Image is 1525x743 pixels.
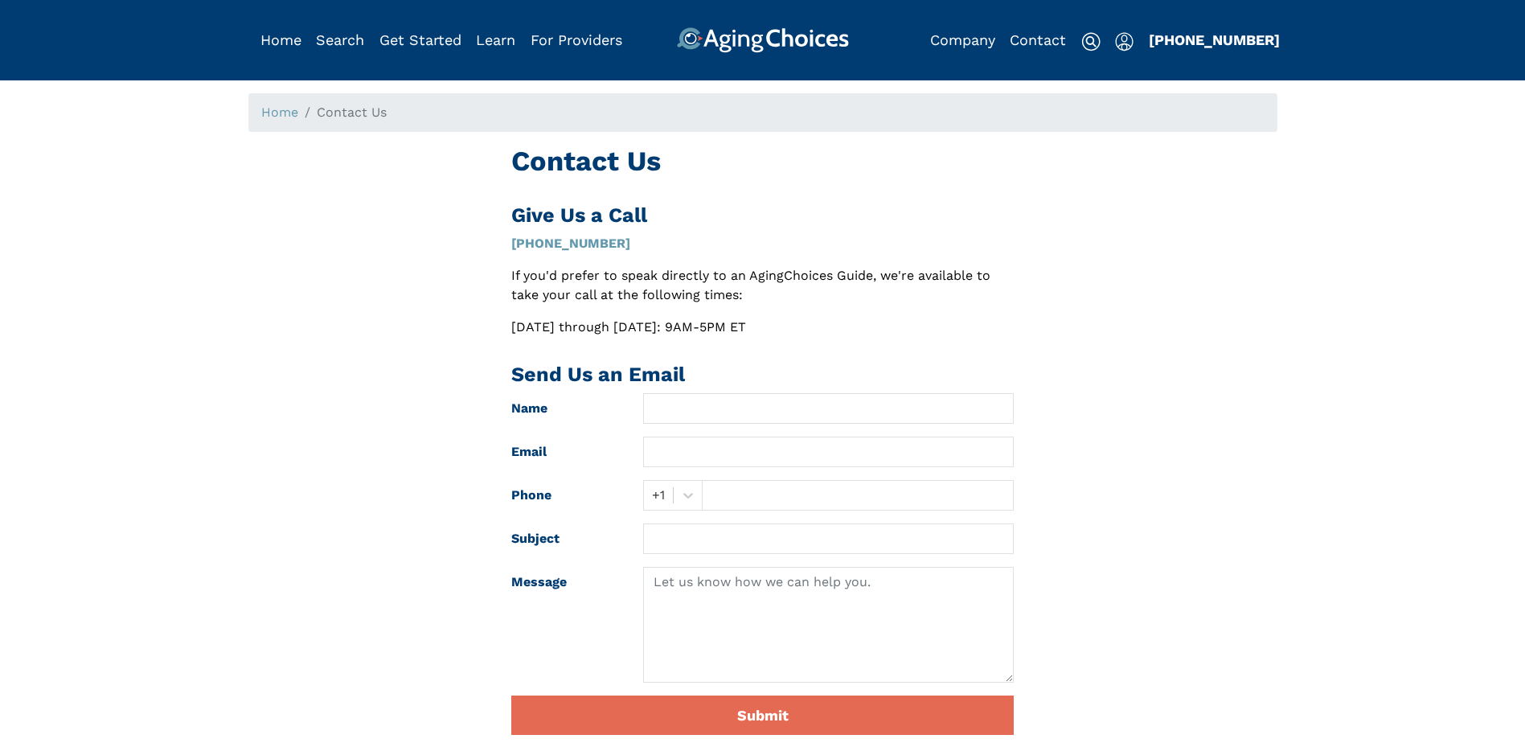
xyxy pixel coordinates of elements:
[531,31,622,48] a: For Providers
[1149,31,1280,48] a: [PHONE_NUMBER]
[499,437,631,467] label: Email
[316,27,364,53] div: Popover trigger
[316,31,364,48] a: Search
[676,27,848,53] img: AgingChoices
[499,393,631,424] label: Name
[511,266,1014,305] p: If you'd prefer to speak directly to an AgingChoices Guide, we're available to take your call at ...
[317,105,387,120] span: Contact Us
[1115,32,1134,51] img: user-icon.svg
[499,567,631,683] label: Message
[1081,32,1101,51] img: search-icon.svg
[511,236,630,251] a: [PHONE_NUMBER]
[260,31,301,48] a: Home
[261,105,298,120] a: Home
[1010,31,1066,48] a: Contact
[511,318,1014,337] p: [DATE] through [DATE]: 9AM-5PM ET
[499,480,631,511] label: Phone
[499,523,631,554] label: Subject
[930,31,995,48] a: Company
[511,203,1014,228] h2: Give Us a Call
[379,31,461,48] a: Get Started
[476,31,515,48] a: Learn
[511,145,1014,178] h1: Contact Us
[511,696,1014,735] button: Submit
[1115,27,1134,53] div: Popover trigger
[248,93,1277,132] nav: breadcrumb
[511,363,1014,387] h2: Send Us an Email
